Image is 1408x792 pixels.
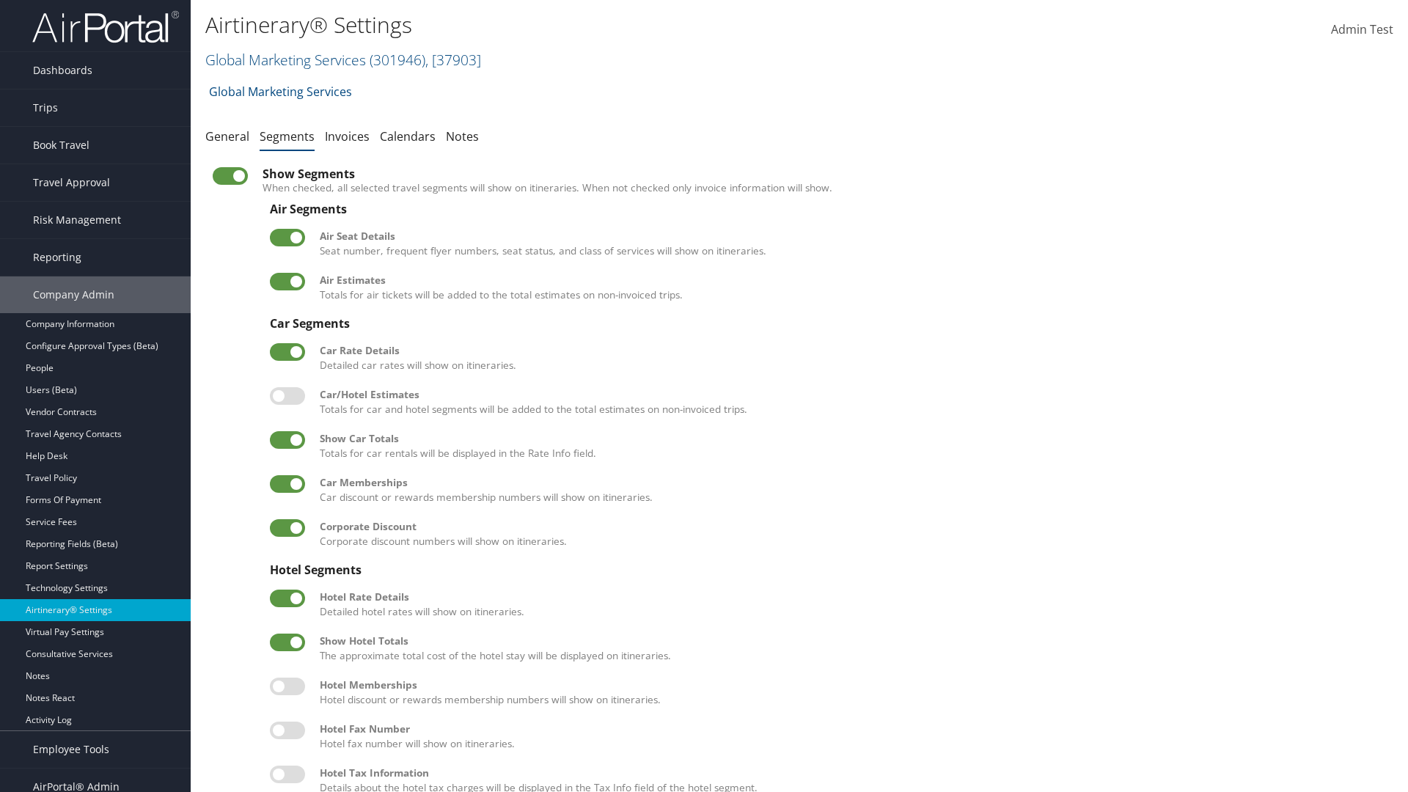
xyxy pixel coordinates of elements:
label: When checked, all selected travel segments will show on itineraries. When not checked only invoic... [263,180,1386,195]
a: Invoices [325,128,370,144]
h1: Airtinerary® Settings [205,10,997,40]
span: ( 301946 ) [370,50,425,70]
span: Reporting [33,239,81,276]
label: Seat number, frequent flyer numbers, seat status, and class of services will show on itineraries. [320,229,1379,259]
span: Travel Approval [33,164,110,201]
a: Admin Test [1331,7,1393,53]
div: Car Segments [270,317,1379,330]
span: Trips [33,89,58,126]
a: Notes [446,128,479,144]
div: Hotel Fax Number [320,722,1379,736]
div: Air Estimates [320,273,1379,287]
span: , [ 37903 ] [425,50,481,70]
div: Car Memberships [320,475,1379,490]
span: Risk Management [33,202,121,238]
label: Corporate discount numbers will show on itineraries. [320,519,1379,549]
a: Segments [260,128,315,144]
label: Totals for air tickets will be added to the total estimates on non-invoiced trips. [320,273,1379,303]
div: Car Rate Details [320,343,1379,358]
a: Global Marketing Services [209,77,352,106]
a: General [205,128,249,144]
div: Show Car Totals [320,431,1379,446]
div: Air Seat Details [320,229,1379,243]
span: Book Travel [33,127,89,164]
label: Totals for car and hotel segments will be added to the total estimates on non-invoiced trips. [320,387,1379,417]
span: Employee Tools [33,731,109,768]
label: Car discount or rewards membership numbers will show on itineraries. [320,475,1379,505]
div: Air Segments [270,202,1379,216]
label: Detailed car rates will show on itineraries. [320,343,1379,373]
label: Detailed hotel rates will show on itineraries. [320,590,1379,620]
div: Hotel Tax Information [320,766,1379,780]
img: airportal-logo.png [32,10,179,44]
label: Hotel fax number will show on itineraries. [320,722,1379,752]
div: Hotel Memberships [320,678,1379,692]
div: Corporate Discount [320,519,1379,534]
span: Company Admin [33,276,114,313]
div: Car/Hotel Estimates [320,387,1379,402]
label: Hotel discount or rewards membership numbers will show on itineraries. [320,678,1379,708]
div: Hotel Rate Details [320,590,1379,604]
div: Hotel Segments [270,563,1379,576]
div: Show Hotel Totals [320,634,1379,648]
label: The approximate total cost of the hotel stay will be displayed on itineraries. [320,634,1379,664]
a: Calendars [380,128,436,144]
span: Dashboards [33,52,92,89]
span: Admin Test [1331,21,1393,37]
div: Show Segments [263,167,1386,180]
label: Totals for car rentals will be displayed in the Rate Info field. [320,431,1379,461]
a: Global Marketing Services [205,50,481,70]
